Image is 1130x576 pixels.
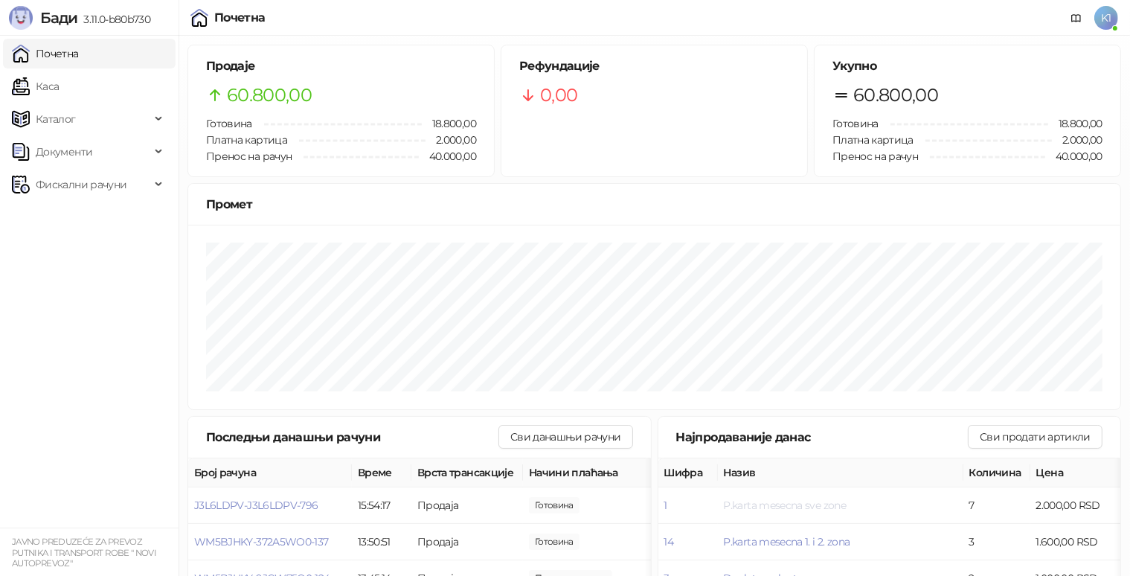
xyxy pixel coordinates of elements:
[519,57,789,75] h5: Рефундације
[206,133,287,147] span: Платна картица
[419,148,476,164] span: 40.000,00
[77,13,150,26] span: 3.11.0-b80b730
[718,458,963,487] th: Назив
[352,458,411,487] th: Време
[498,425,632,449] button: Сви данашњи рачуни
[664,499,667,512] button: 1
[658,458,718,487] th: Шифра
[40,9,77,27] span: Бади
[968,425,1102,449] button: Сви продати артикли
[1048,115,1102,132] span: 18.800,00
[214,12,266,24] div: Почетна
[227,81,312,109] span: 60.800,00
[188,458,352,487] th: Број рачуна
[36,170,126,199] span: Фискални рачуни
[1052,132,1102,148] span: 2.000,00
[540,81,577,109] span: 0,00
[963,524,1030,560] td: 3
[352,487,411,524] td: 15:54:17
[206,428,498,447] div: Последњи данашњи рачуни
[206,117,252,130] span: Готовина
[676,428,969,447] div: Најпродаваније данас
[411,487,523,524] td: Продаја
[12,71,59,101] a: Каса
[853,81,938,109] span: 60.800,00
[664,535,674,548] button: 14
[194,499,318,512] button: J3L6LDPV-J3L6LDPV-796
[529,497,580,513] span: 2.000,00
[1065,6,1088,30] a: Документација
[36,137,92,167] span: Документи
[724,499,847,512] button: P.karta mesecna sve zone
[411,524,523,560] td: Продаја
[523,458,672,487] th: Начини плаћања
[12,39,79,68] a: Почетна
[206,195,1102,214] div: Промет
[529,534,580,550] span: 1.600,00
[426,132,476,148] span: 2.000,00
[832,57,1102,75] h5: Укупно
[963,458,1030,487] th: Количина
[832,117,879,130] span: Готовина
[1045,148,1102,164] span: 40.000,00
[724,535,850,548] button: P.karta mesecna 1. i 2. zona
[963,487,1030,524] td: 7
[352,524,411,560] td: 13:50:51
[206,57,476,75] h5: Продаје
[832,150,918,163] span: Пренос на рачун
[36,104,76,134] span: Каталог
[411,458,523,487] th: Врста трансакције
[194,535,329,548] button: WM5BJHKY-372A5WO0-137
[422,115,476,132] span: 18.800,00
[832,133,914,147] span: Платна картица
[1094,6,1118,30] span: K1
[206,150,292,163] span: Пренос на рачун
[9,6,33,30] img: Logo
[12,537,156,569] small: JAVNO PREDUZEĆE ZA PREVOZ PUTNIKA I TRANSPORT ROBE " NOVI AUTOPREVOZ"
